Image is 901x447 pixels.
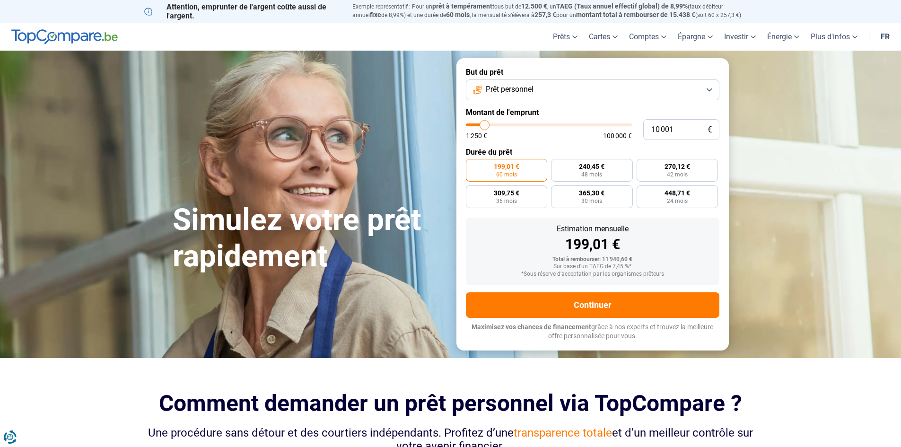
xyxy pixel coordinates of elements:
div: Total à rembourser: 11 940,60 € [473,256,712,263]
span: 365,30 € [579,190,604,196]
button: Prêt personnel [466,79,719,100]
span: 24 mois [667,198,688,204]
a: Plus d'infos [805,23,863,51]
span: montant total à rembourser de 15.438 € [576,11,695,18]
p: Attention, emprunter de l'argent coûte aussi de l'argent. [144,2,341,20]
span: fixe [370,11,381,18]
a: Investir [718,23,761,51]
p: Exemple représentatif : Pour un tous but de , un (taux débiteur annuel de 8,99%) et une durée de ... [352,2,757,19]
span: 48 mois [581,172,602,177]
div: *Sous réserve d'acceptation par les organismes prêteurs [473,271,712,278]
span: 30 mois [581,198,602,204]
span: 42 mois [667,172,688,177]
span: 199,01 € [494,163,519,170]
h2: Comment demander un prêt personnel via TopCompare ? [144,390,757,416]
label: Durée du prêt [466,148,719,157]
span: 257,3 € [534,11,556,18]
a: Cartes [583,23,623,51]
a: Prêts [547,23,583,51]
div: 199,01 € [473,237,712,252]
span: 240,45 € [579,163,604,170]
h1: Simulez votre prêt rapidement [173,202,445,275]
span: 60 mois [496,172,517,177]
span: Prêt personnel [486,84,534,95]
span: 60 mois [446,11,470,18]
span: TAEG (Taux annuel effectif global) de 8,99% [556,2,688,10]
span: 1 250 € [466,132,487,139]
span: 448,71 € [665,190,690,196]
span: 12.500 € [521,2,547,10]
div: Estimation mensuelle [473,225,712,233]
label: Montant de l'emprunt [466,108,719,117]
div: Sur base d'un TAEG de 7,45 %* [473,263,712,270]
p: grâce à nos experts et trouvez la meilleure offre personnalisée pour vous. [466,323,719,341]
span: transparence totale [514,426,612,439]
span: prêt à tempérament [432,2,492,10]
span: 270,12 € [665,163,690,170]
label: But du prêt [466,68,719,77]
a: Énergie [761,23,805,51]
a: Épargne [672,23,718,51]
span: 309,75 € [494,190,519,196]
button: Continuer [466,292,719,318]
a: fr [875,23,895,51]
a: Comptes [623,23,672,51]
span: 100 000 € [603,132,632,139]
img: TopCompare [11,29,118,44]
span: Maximisez vos chances de financement [472,323,591,331]
span: € [708,126,712,134]
span: 36 mois [496,198,517,204]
